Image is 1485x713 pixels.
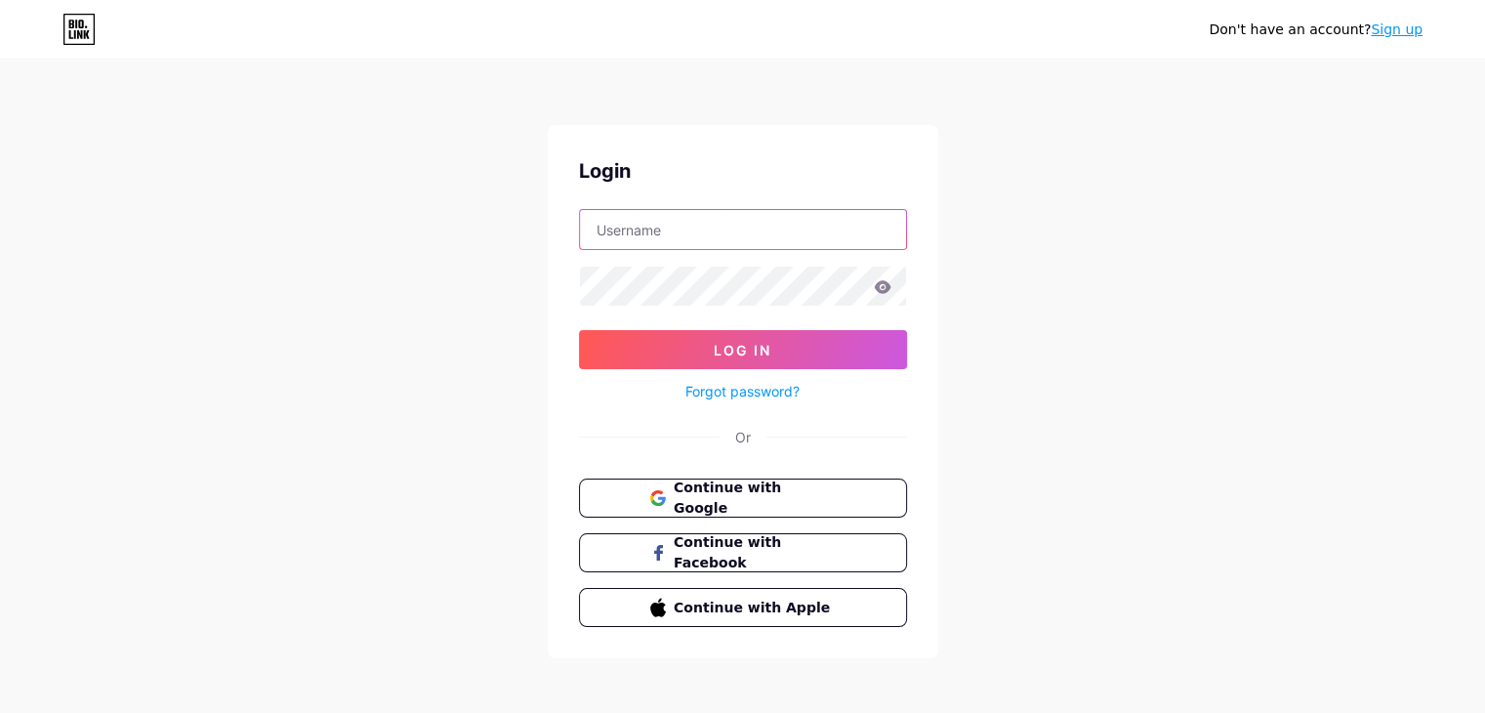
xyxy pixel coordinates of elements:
[674,598,835,618] span: Continue with Apple
[1371,21,1423,37] a: Sign up
[579,156,907,186] div: Login
[674,532,835,573] span: Continue with Facebook
[685,381,800,401] a: Forgot password?
[714,342,771,358] span: Log In
[674,478,835,519] span: Continue with Google
[579,330,907,369] button: Log In
[579,533,907,572] button: Continue with Facebook
[579,588,907,627] button: Continue with Apple
[1209,20,1423,40] div: Don't have an account?
[580,210,906,249] input: Username
[735,427,751,447] div: Or
[579,479,907,518] button: Continue with Google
